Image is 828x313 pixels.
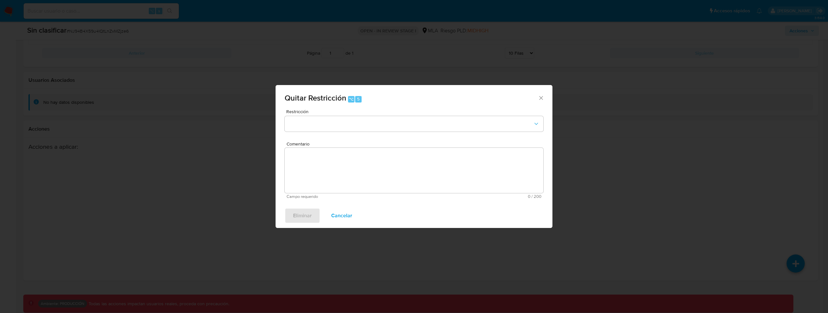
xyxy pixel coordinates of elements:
span: ⌥ [349,96,354,102]
span: 5 [357,96,360,102]
button: Cerrar ventana [538,95,544,101]
button: Cancelar [323,208,361,223]
span: Máximo 200 caracteres [414,194,541,199]
span: Campo requerido [287,194,414,199]
span: Cancelar [331,209,352,223]
span: Restricción [286,109,545,114]
span: Comentario [287,142,545,146]
button: Restriction [285,116,543,132]
span: Quitar Restricción [285,92,346,103]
